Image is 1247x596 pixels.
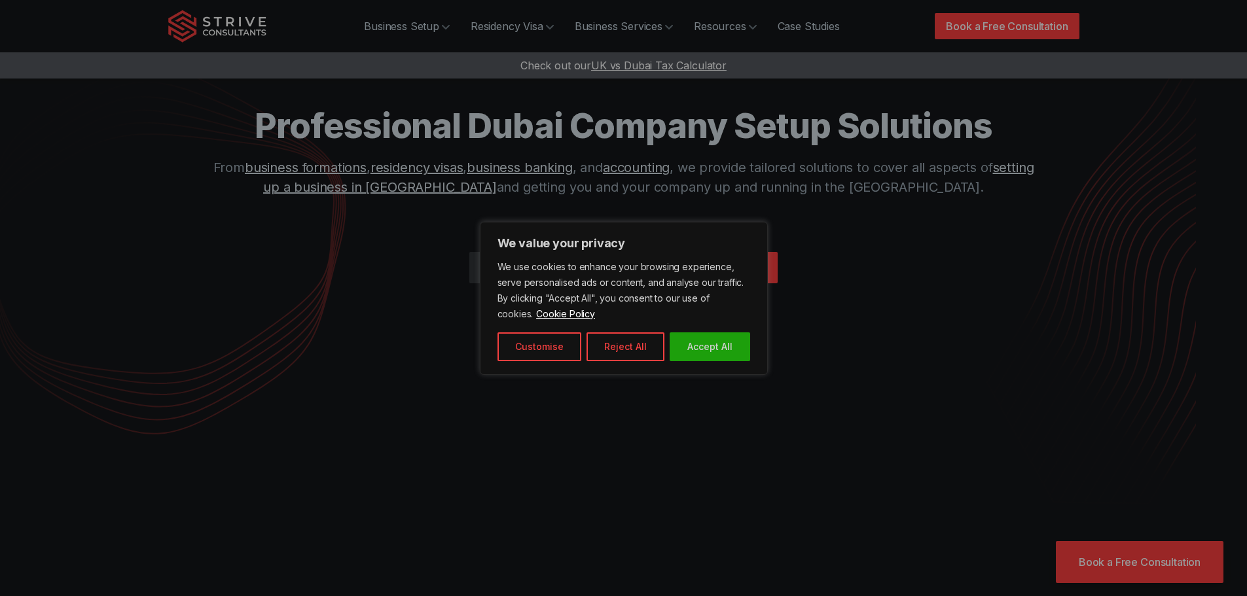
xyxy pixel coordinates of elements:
button: Accept All [670,332,750,361]
button: Customise [497,332,581,361]
p: We value your privacy [497,236,750,251]
p: We use cookies to enhance your browsing experience, serve personalised ads or content, and analys... [497,259,750,322]
a: Cookie Policy [535,307,596,320]
div: We value your privacy [480,222,768,375]
button: Reject All [587,332,664,361]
